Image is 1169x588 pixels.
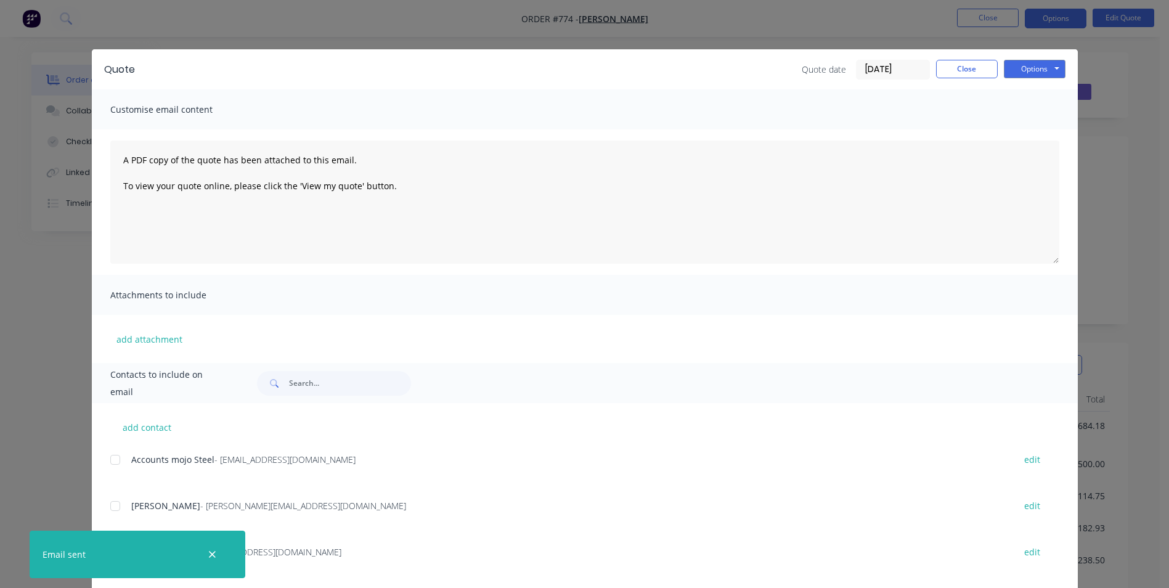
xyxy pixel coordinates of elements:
button: edit [1017,497,1048,514]
button: add contact [110,418,184,436]
div: Email sent [43,548,86,561]
span: - [PERSON_NAME][EMAIL_ADDRESS][DOMAIN_NAME] [200,500,406,512]
button: edit [1017,451,1048,468]
button: edit [1017,544,1048,560]
span: - [EMAIL_ADDRESS][DOMAIN_NAME] [200,546,341,558]
input: Search... [289,371,411,396]
span: Attachments to include [110,287,246,304]
span: Contacts to include on email [110,366,227,401]
span: Customise email content [110,101,246,118]
span: Accounts mojo Steel [131,454,214,465]
div: Quote [104,62,135,77]
button: Options [1004,60,1065,78]
span: - [EMAIL_ADDRESS][DOMAIN_NAME] [214,454,356,465]
textarea: A PDF copy of the quote has been attached to this email. To view your quote online, please click ... [110,141,1059,264]
button: Close [936,60,998,78]
button: add attachment [110,330,189,348]
span: Quote date [802,63,846,76]
span: [PERSON_NAME] [131,500,200,512]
